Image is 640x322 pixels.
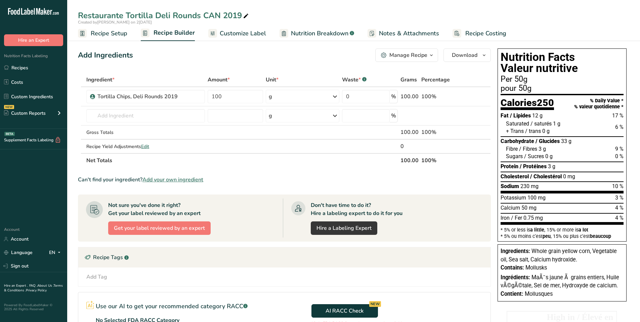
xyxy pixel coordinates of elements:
span: 4 % [615,215,624,221]
span: Cholesterol [501,173,529,180]
span: Contains: [501,264,524,271]
button: AI RACC Check NEW [311,304,378,318]
div: Powered By FoodLabelMaker © 2025 All Rights Reserved [4,303,63,311]
div: * 5% ou moins c’est , 15% ou plus c’est [501,234,624,239]
div: 100% [421,93,459,101]
div: Don't have time to do it? Hire a labeling expert to do it for you [311,201,402,217]
span: Ingredient [86,76,115,84]
span: 3 % [615,194,624,201]
div: Calories [501,98,554,110]
span: Unit [266,76,279,84]
span: Customize Label [220,29,266,38]
span: Fat [501,112,509,119]
span: Grams [400,76,417,84]
span: 3 g [539,146,546,152]
span: Carbohydrate [501,138,534,144]
span: / Protéines [520,163,547,170]
button: Manage Recipe [375,48,438,62]
div: 100.00 [400,128,419,136]
span: Saturated [506,120,529,127]
a: Customize Label [208,26,266,41]
div: g [269,112,272,120]
span: Ingredients: [501,248,530,254]
a: Recipe Costing [453,26,506,41]
div: Gross Totals [86,129,205,136]
a: Nutrition Breakdown [280,26,354,41]
th: 100.00 [399,153,420,167]
input: Add Ingredient [86,109,205,122]
span: 9 % [615,146,624,152]
span: Edit [141,143,149,150]
a: Notes & Attachments [368,26,439,41]
span: / Glucides [536,138,560,144]
div: EN [49,249,63,257]
span: Get your label reviewed by an expert [114,224,205,232]
div: 100% [421,128,459,136]
a: Hire a Labeling Expert [311,221,377,235]
div: Can't find your ingredient? [78,176,491,184]
a: Recipe Setup [78,26,127,41]
span: 33 g [561,138,571,144]
span: Recipe Setup [91,29,127,38]
span: 10 % [612,183,624,189]
span: Percentage [421,76,450,84]
div: 100.00 [400,93,419,101]
span: Nutrition Breakdown [291,29,348,38]
span: 100 mg [527,194,546,201]
span: Mollusks [525,264,547,271]
span: Fibre [506,146,518,152]
span: / Fibres [519,146,537,152]
div: Restaurante Tortilla Deli Rounds CAN 2019 [78,9,250,22]
p: Use our AI to get your recommended category RACC [96,302,248,311]
span: Recipe Costing [465,29,506,38]
span: Ingrédients: [501,274,530,281]
span: / Cholestérol [530,173,562,180]
div: BETA [4,132,15,136]
span: 3 g [548,163,555,170]
span: Mollusques [525,291,553,297]
span: Notes & Attachments [379,29,439,38]
div: Per 50g [501,75,624,83]
button: Download [443,48,491,62]
span: 4 % [615,205,624,211]
div: NEW [369,301,381,307]
a: Hire an Expert . [4,283,28,288]
div: Tortilla Chips, Deli Rounds 2019 [97,93,181,101]
span: Created by[PERSON_NAME] on 2[DATE] [78,20,152,25]
span: 17 % [612,112,624,119]
span: Iron [501,215,510,221]
a: Language [4,247,33,258]
span: Sugars [506,153,523,159]
div: Recipe Tags [78,247,490,267]
span: Whole grain yellow corn, Vegetable oil, Sea salt, Calcium hydroxide. [501,248,617,263]
button: Hire an Expert [4,34,63,46]
a: About Us . [37,283,53,288]
div: Waste [342,76,367,84]
div: g [269,93,272,101]
a: Privacy Policy [26,288,47,293]
span: + Trans [506,128,524,134]
span: Contient: [501,291,523,297]
span: 0 mg [563,173,575,180]
span: 50 mg [521,205,537,211]
span: 0 % [615,153,624,159]
span: 0 g [542,128,550,134]
span: beaucoup [590,234,611,239]
span: Potassium [501,194,526,201]
span: Recipe Builder [154,28,195,37]
span: / Lipides [510,112,531,119]
span: Protein [501,163,518,170]
div: 0 [400,142,419,150]
span: AI RACC Check [326,307,364,315]
span: a lot [579,227,588,232]
span: 0 g [545,153,553,159]
a: FAQ . [29,283,37,288]
div: NEW [4,105,14,109]
span: peu [543,234,551,239]
span: Sodium [501,183,519,189]
span: 6 % [615,124,624,130]
span: Amount [208,76,230,84]
a: Recipe Builder [141,25,195,41]
span: 250 [537,97,554,108]
span: 12 g [532,112,543,119]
